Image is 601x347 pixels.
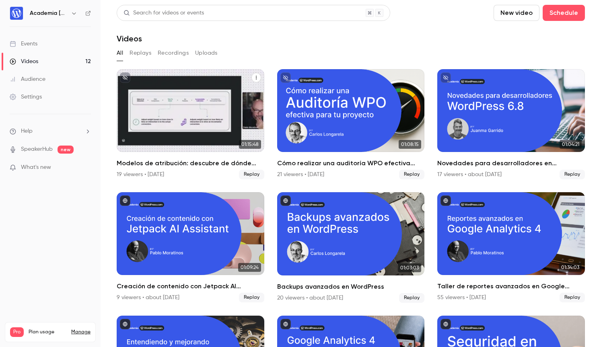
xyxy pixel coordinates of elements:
[21,127,33,136] span: Help
[239,170,264,179] span: Replay
[117,5,585,342] section: Videos
[21,145,53,154] a: SpeakerHub
[117,69,264,179] li: Modelos de atribución: descubre de dónde vienen tus ventas
[437,158,585,168] h2: Novedades para desarrolladores en WordPress 6.8
[10,327,24,337] span: Pro
[399,140,421,149] span: 01:08:15
[10,57,38,66] div: Videos
[277,282,425,292] h2: Backups avanzados en WordPress
[277,192,425,302] li: Backups avanzados en WordPress
[437,69,585,179] li: Novedades para desarrolladores en WordPress 6.8
[277,69,425,179] li: Cómo realizar una auditoría WPO efectiva para tu proyecto
[437,281,585,291] h2: Taller de reportes avanzados en Google Analytics 4
[437,294,486,302] div: 55 viewers • [DATE]
[117,192,264,302] li: Creación de contenido con Jetpack AI Assistant
[277,158,425,168] h2: Cómo realizar una auditoría WPO efectiva para tu proyecto
[238,263,261,272] span: 01:09:24
[277,294,343,302] div: 20 viewers • about [DATE]
[277,170,324,179] div: 21 viewers • [DATE]
[494,5,539,21] button: New video
[117,294,179,302] div: 9 viewers • about [DATE]
[120,319,130,329] button: published
[10,75,45,83] div: Audience
[437,69,585,179] a: 01:04:21Novedades para desarrolladores en WordPress 6.817 viewers • about [DATE]Replay
[117,69,264,179] a: 01:15:48Modelos de atribución: descubre de dónde vienen tus ventas19 viewers • [DATE]Replay
[120,195,130,206] button: published
[277,69,425,179] a: 01:08:15Cómo realizar una auditoría WPO efectiva para tu proyecto21 viewers • [DATE]Replay
[10,93,42,101] div: Settings
[543,5,585,21] button: Schedule
[280,72,291,83] button: unpublished
[399,293,424,303] span: Replay
[437,170,502,179] div: 17 viewers • about [DATE]
[117,158,264,168] h2: Modelos de atribución: descubre de dónde vienen tus ventas
[437,192,585,302] a: 01:34:03Taller de reportes avanzados en Google Analytics 455 viewers • [DATE]Replay
[117,192,264,302] a: 01:09:24Creación de contenido con Jetpack AI Assistant9 viewers • about [DATE]Replay
[440,72,451,83] button: unpublished
[10,7,23,20] img: Academia WordPress.com
[559,263,582,272] span: 01:34:03
[239,293,264,302] span: Replay
[195,47,218,60] button: Uploads
[560,170,585,179] span: Replay
[560,140,582,149] span: 01:04:21
[277,192,425,302] a: 01:03:03Backups avanzados en WordPress20 viewers • about [DATE]Replay
[398,263,421,272] span: 01:03:03
[117,47,123,60] button: All
[440,319,451,329] button: published
[10,40,37,48] div: Events
[123,9,204,17] div: Search for videos or events
[117,34,142,43] h1: Videos
[120,72,130,83] button: unpublished
[29,329,66,335] span: Plan usage
[239,140,261,149] span: 01:15:48
[58,146,74,154] span: new
[437,192,585,302] li: Taller de reportes avanzados en Google Analytics 4
[21,163,51,172] span: What's new
[117,281,264,291] h2: Creación de contenido con Jetpack AI Assistant
[280,319,291,329] button: published
[440,195,451,206] button: published
[158,47,189,60] button: Recordings
[560,293,585,302] span: Replay
[130,47,151,60] button: Replays
[117,170,164,179] div: 19 viewers • [DATE]
[399,170,424,179] span: Replay
[280,195,291,206] button: published
[30,9,68,17] h6: Academia [DOMAIN_NAME]
[10,127,91,136] li: help-dropdown-opener
[71,329,91,335] a: Manage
